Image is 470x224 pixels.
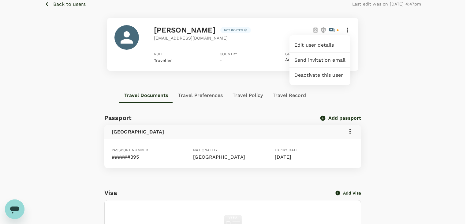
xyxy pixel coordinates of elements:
span: Deactivate this user [294,71,345,79]
span: Send invitation email [294,56,345,64]
span: Edit user details [294,41,345,49]
div: Edit user details [289,38,350,52]
div: Send invitation email [289,53,350,68]
div: Deactivate this user [289,68,350,83]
